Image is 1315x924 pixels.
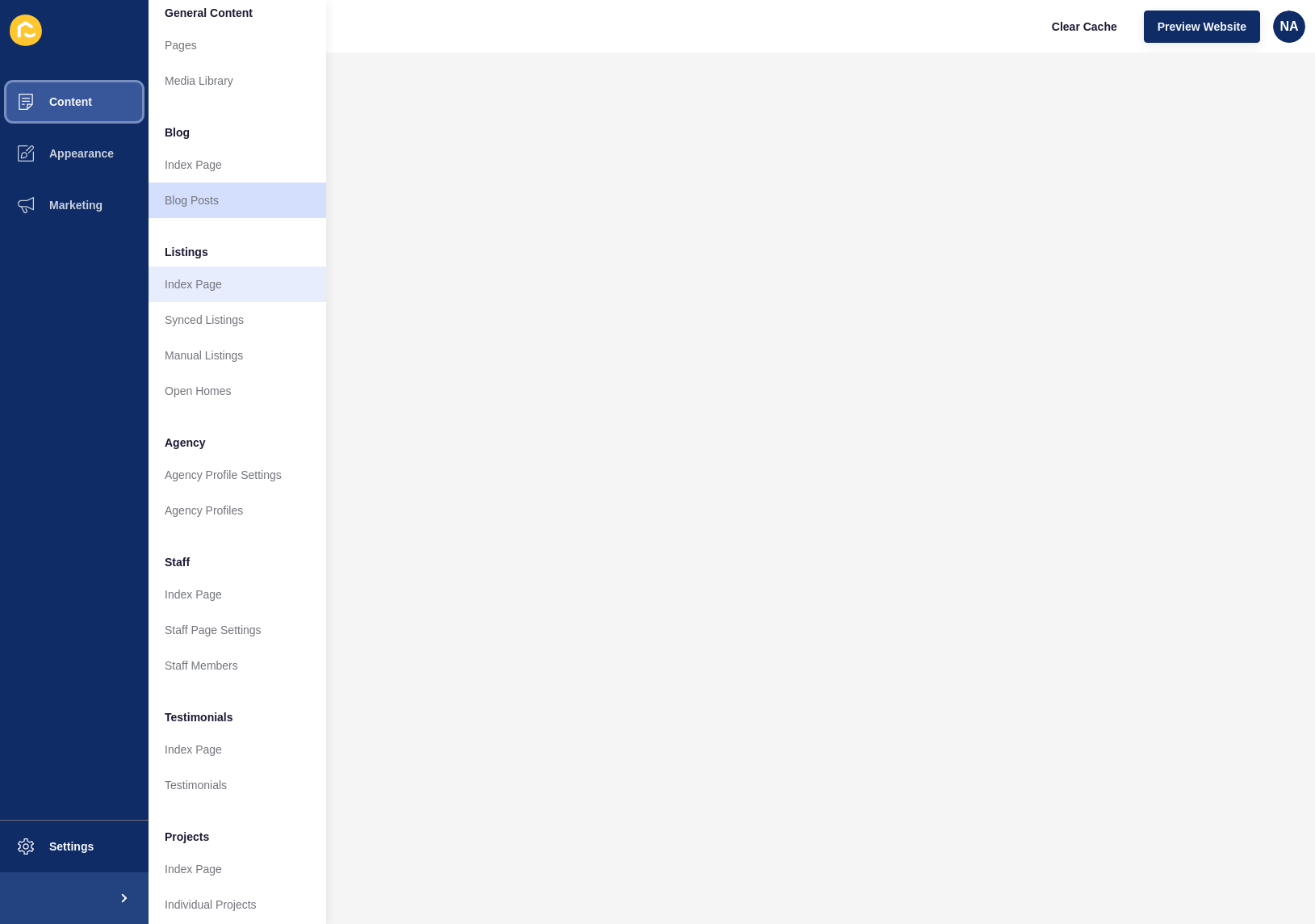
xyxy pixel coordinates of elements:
[149,648,326,683] a: Staff Members
[149,338,326,373] a: Manual Listings
[149,577,326,612] a: Index Page
[149,302,326,338] a: Synced Listings
[1144,10,1260,43] button: Preview Website
[1038,10,1131,43] button: Clear Cache
[165,124,190,141] span: Blog
[149,63,326,99] a: Media Library
[1279,19,1298,35] span: NA
[149,887,326,922] a: Individual Projects
[1158,19,1246,35] span: Preview Website
[149,732,326,767] a: Index Page
[149,493,326,528] a: Agency Profiles
[149,147,326,183] a: Index Page
[165,5,253,21] span: General Content
[149,267,326,302] a: Index Page
[165,435,206,451] span: Agency
[165,554,190,570] span: Staff
[149,767,326,803] a: Testimonials
[149,851,326,887] a: Index Page
[149,183,326,218] a: Blog Posts
[149,27,326,63] a: Pages
[165,829,209,845] span: Projects
[165,709,233,725] span: Testimonials
[165,244,208,260] span: Listings
[1052,19,1117,35] span: Clear Cache
[149,457,326,493] a: Agency Profile Settings
[149,373,326,409] a: Open Homes
[149,612,326,648] a: Staff Page Settings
